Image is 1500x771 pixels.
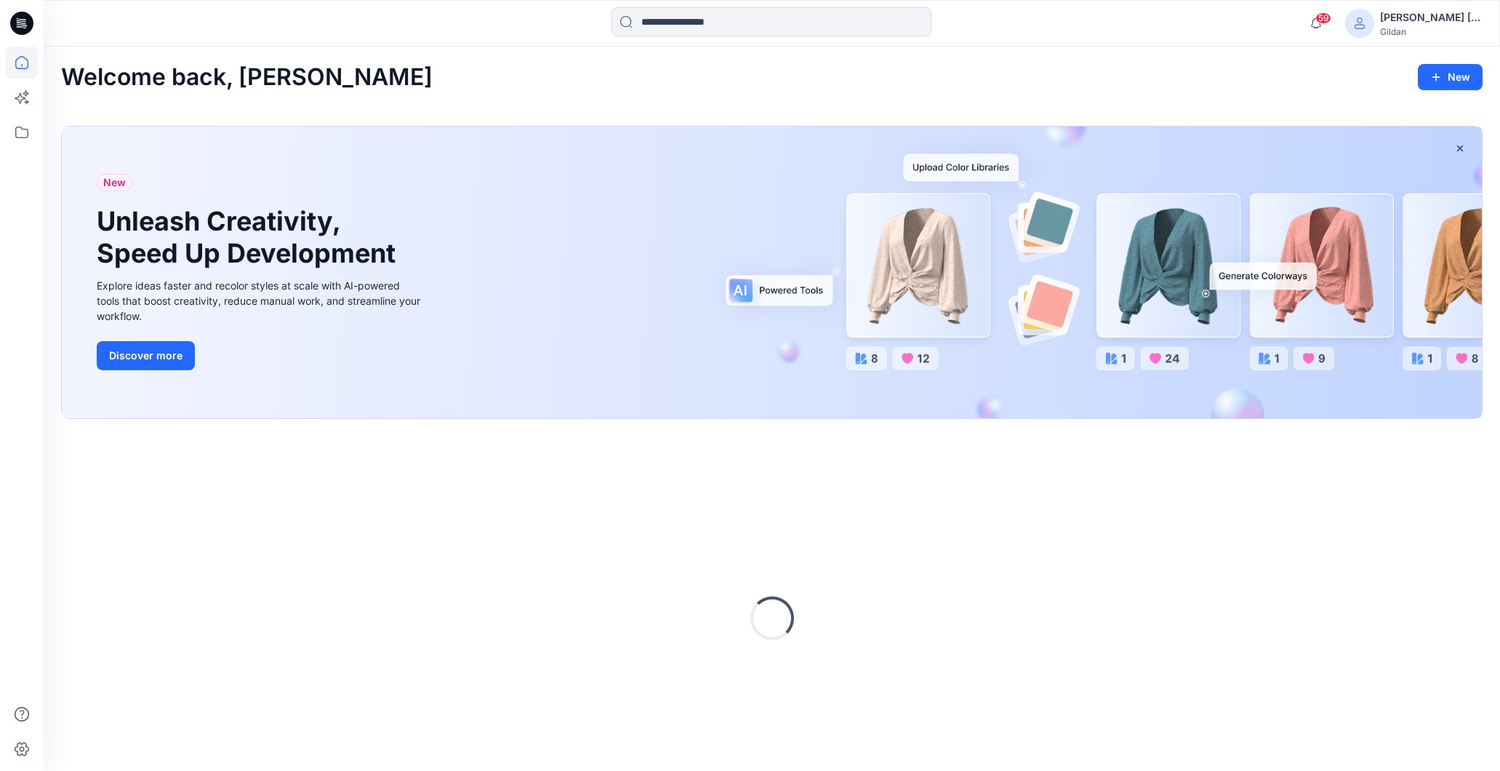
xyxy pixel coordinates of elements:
[97,341,195,370] button: Discover more
[1354,17,1365,29] svg: avatar
[97,341,424,370] a: Discover more
[1418,64,1483,90] button: New
[1315,12,1331,24] span: 59
[61,64,433,91] h2: Welcome back, [PERSON_NAME]
[1380,9,1482,26] div: [PERSON_NAME] [PERSON_NAME]
[1380,26,1482,37] div: Gildan
[97,206,402,268] h1: Unleash Creativity, Speed Up Development
[97,278,424,324] div: Explore ideas faster and recolor styles at scale with AI-powered tools that boost creativity, red...
[103,174,126,191] span: New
